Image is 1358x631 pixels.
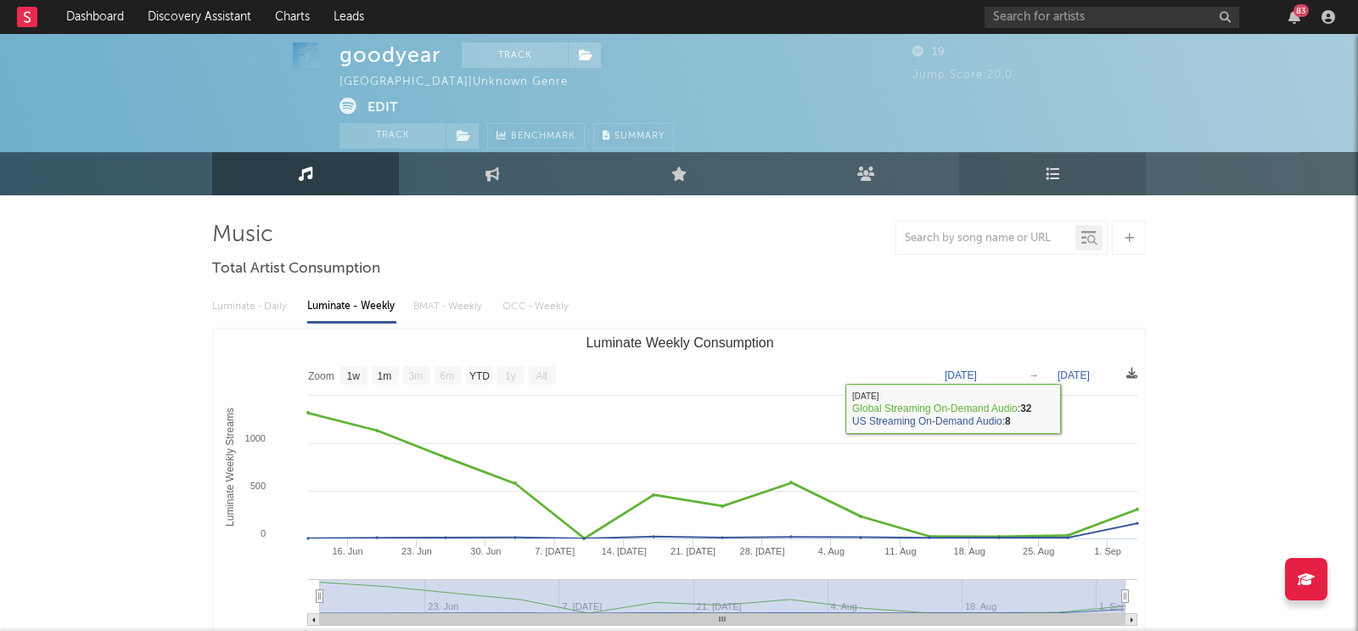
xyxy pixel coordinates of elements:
span: Summary [614,132,665,141]
text: 4. Aug [818,546,845,556]
text: All [536,370,547,382]
text: 3m [409,370,424,382]
a: Benchmark [487,123,585,149]
input: Search by song name or URL [896,232,1075,245]
div: 83 [1293,4,1309,17]
text: 1. Sep [1094,546,1121,556]
text: 7. [DATE] [535,546,575,556]
text: Luminate Weekly Streams [224,408,236,527]
text: 14. [DATE] [602,546,647,556]
span: Jump Score: 20.0 [912,70,1013,81]
text: [DATE] [1058,369,1090,381]
text: 18. Aug [954,546,985,556]
text: Luminate Weekly Consumption [586,335,773,350]
div: goodyear [339,42,441,68]
text: 500 [250,481,266,491]
text: Zoom [308,370,334,382]
input: Search for artists [985,7,1239,28]
text: 25. Aug [1023,546,1054,556]
button: Edit [368,98,398,119]
div: [GEOGRAPHIC_DATA] | Unknown Genre [339,72,587,93]
button: Summary [593,123,674,149]
text: 1w [347,370,361,382]
text: 1000 [245,433,266,443]
button: 83 [1288,10,1300,24]
text: YTD [469,370,490,382]
text: 23. Jun [401,546,432,556]
text: [DATE] [945,369,977,381]
text: 1y [505,370,516,382]
span: Benchmark [511,127,575,147]
text: → [1029,369,1039,381]
text: 28. [DATE] [740,546,785,556]
span: Total Artist Consumption [212,259,380,279]
button: Track [339,123,446,149]
text: 11. Aug [884,546,916,556]
button: Track [462,42,568,68]
text: 6m [441,370,455,382]
text: 1m [378,370,392,382]
span: 19 [912,47,946,58]
div: Luminate - Weekly [307,292,396,321]
text: 30. Jun [470,546,501,556]
text: 0 [261,528,266,538]
text: 1. Sep [1099,601,1126,611]
text: 16. Jun [332,546,362,556]
text: 21. [DATE] [671,546,715,556]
